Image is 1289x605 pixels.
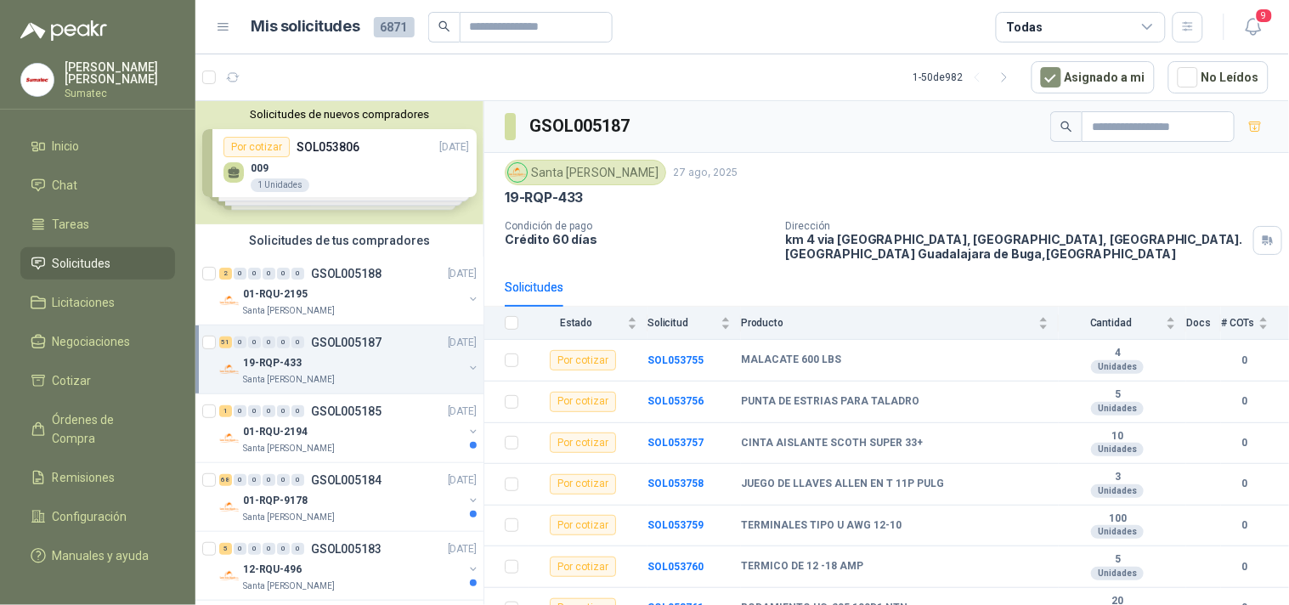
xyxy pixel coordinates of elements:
[20,365,175,397] a: Cotizar
[291,336,304,348] div: 0
[53,254,111,273] span: Solicitudes
[505,278,563,297] div: Solicitudes
[202,108,477,121] button: Solicitudes de nuevos compradores
[448,472,477,489] p: [DATE]
[248,405,261,417] div: 0
[1059,471,1176,484] b: 3
[21,64,54,96] img: Company Logo
[291,268,304,280] div: 0
[53,371,92,390] span: Cotizar
[1091,402,1144,416] div: Unidades
[550,474,616,495] div: Por cotizar
[243,562,302,578] p: 12-RQU-496
[20,247,175,280] a: Solicitudes
[673,165,738,181] p: 27 ago, 2025
[263,405,275,417] div: 0
[195,101,483,224] div: Solicitudes de nuevos compradoresPor cotizarSOL053806[DATE] 0091 UnidadesPor cotizarSOL053432[DAT...
[311,474,382,486] p: GSOL005184
[20,540,175,572] a: Manuales y ayuda
[1221,317,1255,329] span: # COTs
[550,433,616,453] div: Por cotizar
[219,268,232,280] div: 2
[263,268,275,280] div: 0
[374,17,415,37] span: 6871
[234,268,246,280] div: 0
[508,163,527,182] img: Company Logo
[219,359,240,380] img: Company Logo
[219,474,232,486] div: 68
[741,560,863,574] b: TERMICO DE 12 -18 AMP
[913,64,1018,91] div: 1 - 50 de 982
[234,543,246,555] div: 0
[550,350,616,370] div: Por cotizar
[786,220,1247,232] p: Dirección
[1059,347,1176,360] b: 4
[53,176,78,195] span: Chat
[291,405,304,417] div: 0
[741,395,919,409] b: PUNTA DE ESTRIAS PARA TALADRO
[219,539,480,593] a: 5 0 0 0 0 0 GSOL005183[DATE] Company Logo12-RQU-496Santa [PERSON_NAME]
[1238,12,1269,42] button: 9
[1221,476,1269,492] b: 0
[53,546,150,565] span: Manuales y ayuda
[311,268,382,280] p: GSOL005188
[243,424,308,440] p: 01-RQU-2194
[291,543,304,555] div: 0
[53,137,80,155] span: Inicio
[1091,443,1144,456] div: Unidades
[243,286,308,302] p: 01-RQU-2195
[65,61,175,85] p: [PERSON_NAME] [PERSON_NAME]
[1091,567,1144,580] div: Unidades
[243,580,335,593] p: Santa [PERSON_NAME]
[1032,61,1155,93] button: Asignado a mi
[243,355,302,371] p: 19-RQP-433
[1255,8,1274,24] span: 9
[1221,353,1269,369] b: 0
[1221,307,1289,340] th: # COTs
[234,336,246,348] div: 0
[647,307,741,340] th: Solicitud
[1186,307,1221,340] th: Docs
[448,541,477,557] p: [DATE]
[1221,435,1269,451] b: 0
[647,317,717,329] span: Solicitud
[550,557,616,577] div: Por cotizar
[647,354,704,366] a: SOL053755
[550,392,616,412] div: Por cotizar
[53,410,159,448] span: Órdenes de Compra
[1059,317,1162,329] span: Cantidad
[741,317,1035,329] span: Producto
[741,478,944,491] b: JUEGO DE LLAVES ALLEN EN T 11P PULG
[252,14,360,39] h1: Mis solicitudes
[219,263,480,318] a: 2 0 0 0 0 0 GSOL005188[DATE] Company Logo01-RQU-2195Santa [PERSON_NAME]
[219,291,240,311] img: Company Logo
[53,332,131,351] span: Negociaciones
[277,543,290,555] div: 0
[219,428,240,449] img: Company Logo
[243,493,308,509] p: 01-RQP-9178
[243,442,335,455] p: Santa [PERSON_NAME]
[1059,388,1176,402] b: 5
[529,307,647,340] th: Estado
[550,515,616,535] div: Por cotizar
[248,268,261,280] div: 0
[1060,121,1072,133] span: search
[263,474,275,486] div: 0
[219,543,232,555] div: 5
[741,307,1059,340] th: Producto
[647,395,704,407] a: SOL053756
[20,169,175,201] a: Chat
[195,224,483,257] div: Solicitudes de tus compradores
[529,113,632,139] h3: GSOL005187
[263,336,275,348] div: 0
[311,543,382,555] p: GSOL005183
[243,373,335,387] p: Santa [PERSON_NAME]
[1221,517,1269,534] b: 0
[647,561,704,573] a: SOL053760
[311,336,382,348] p: GSOL005187
[647,437,704,449] b: SOL053757
[53,468,116,487] span: Remisiones
[20,208,175,240] a: Tareas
